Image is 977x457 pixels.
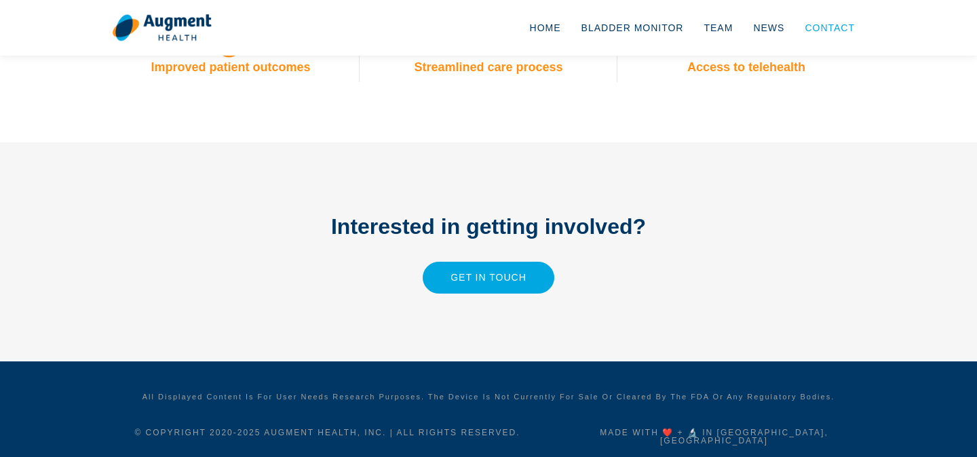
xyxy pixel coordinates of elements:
a: Home [520,5,571,50]
img: logo [112,14,212,42]
h3: Streamlined care process [370,60,607,75]
a: Get in touch [423,262,554,294]
a: Contact [794,5,865,50]
h5: Made with ❤️ + 🔬 in [GEOGRAPHIC_DATA], [GEOGRAPHIC_DATA] [563,429,865,445]
a: Bladder Monitor [571,5,694,50]
a: News [743,5,794,50]
h5: © Copyright 2020- 2025 Augment Health, Inc. | All rights reserved. [112,429,543,437]
h3: Access to telehealth [628,60,865,75]
h6: All displayed content is for user needs research purposes. The device is not currently for sale o... [112,392,865,402]
h3: Improved patient outcomes [112,60,349,75]
a: Team [693,5,743,50]
h2: Interested in getting involved? [305,210,672,243]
